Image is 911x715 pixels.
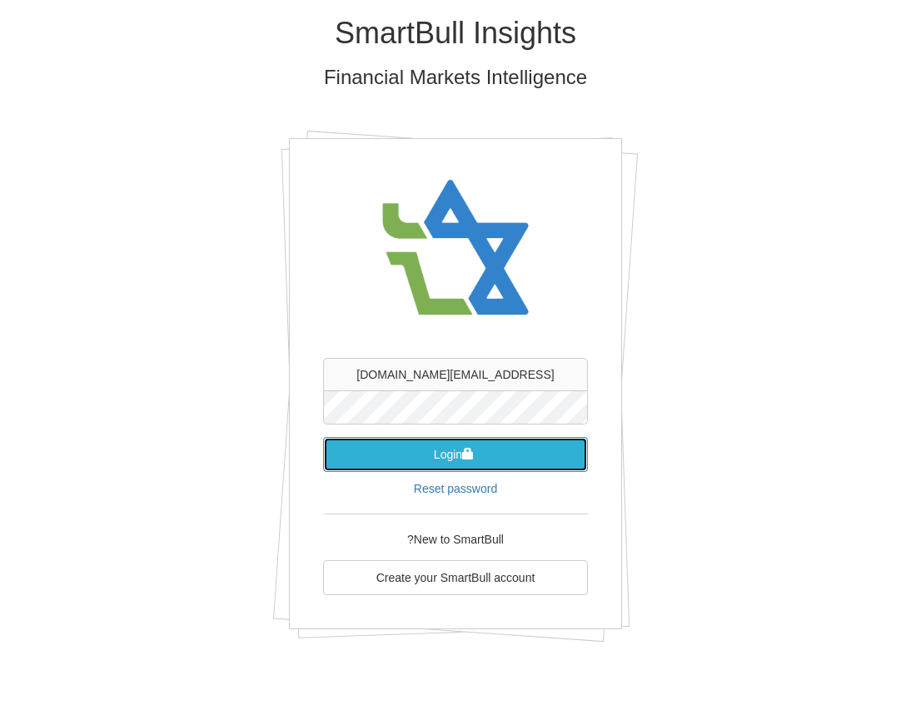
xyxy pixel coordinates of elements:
[407,533,504,546] span: New to SmartBull?
[323,358,588,391] input: username
[52,67,859,88] h3: Financial Markets Intelligence
[414,482,497,495] a: Reset password
[52,17,859,50] h1: SmartBull Insights
[372,164,539,333] img: avatar
[323,560,588,595] a: Create your SmartBull account
[323,437,588,472] button: Login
